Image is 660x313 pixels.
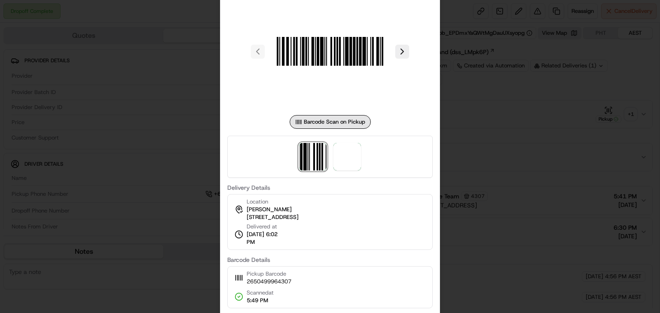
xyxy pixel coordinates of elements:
span: Location [247,198,268,206]
div: Barcode Scan on Pickup [290,115,371,129]
img: barcode_scan_on_pickup image [299,143,327,170]
span: [STREET_ADDRESS] [247,213,299,221]
span: Pickup Barcode [247,270,291,278]
span: Scanned at [247,289,274,297]
span: Delivered at [247,223,286,231]
label: Delivery Details [227,185,433,191]
label: Barcode Details [227,257,433,263]
span: 5:49 PM [247,297,274,304]
span: [PERSON_NAME] [247,206,292,213]
span: 2650499964307 [247,278,291,286]
span: [DATE] 6:02 PM [247,231,286,246]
